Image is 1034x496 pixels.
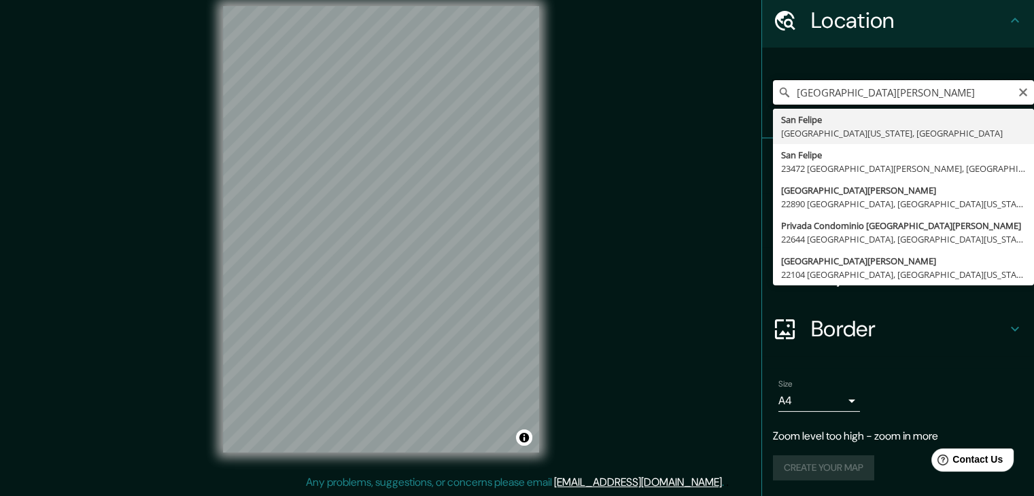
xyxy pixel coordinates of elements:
[781,148,1026,162] div: San Felipe
[306,474,724,491] p: Any problems, suggestions, or concerns please email .
[781,232,1026,246] div: 22644 [GEOGRAPHIC_DATA], [GEOGRAPHIC_DATA][US_STATE], [GEOGRAPHIC_DATA]
[781,126,1026,140] div: [GEOGRAPHIC_DATA][US_STATE], [GEOGRAPHIC_DATA]
[781,254,1026,268] div: [GEOGRAPHIC_DATA][PERSON_NAME]
[762,247,1034,302] div: Layout
[724,474,726,491] div: .
[781,113,1026,126] div: San Felipe
[762,302,1034,356] div: Border
[811,261,1007,288] h4: Layout
[781,219,1026,232] div: Privada Condominio [GEOGRAPHIC_DATA][PERSON_NAME]
[778,378,793,390] label: Size
[1018,85,1029,98] button: Clear
[811,7,1007,34] h4: Location
[778,390,860,412] div: A4
[781,183,1026,197] div: [GEOGRAPHIC_DATA][PERSON_NAME]
[811,315,1007,342] h4: Border
[516,429,532,446] button: Toggle attribution
[781,197,1026,211] div: 22890 [GEOGRAPHIC_DATA], [GEOGRAPHIC_DATA][US_STATE], [GEOGRAPHIC_DATA]
[773,428,1023,444] p: Zoom level too high - zoom in more
[726,474,729,491] div: .
[762,139,1034,193] div: Pins
[913,443,1019,481] iframe: Help widget launcher
[773,80,1034,105] input: Pick your city or area
[554,475,722,489] a: [EMAIL_ADDRESS][DOMAIN_NAME]
[762,193,1034,247] div: Style
[781,162,1026,175] div: 23472 [GEOGRAPHIC_DATA][PERSON_NAME], [GEOGRAPHIC_DATA][US_STATE], [GEOGRAPHIC_DATA]
[223,6,539,453] canvas: Map
[781,268,1026,281] div: 22104 [GEOGRAPHIC_DATA], [GEOGRAPHIC_DATA][US_STATE], [GEOGRAPHIC_DATA]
